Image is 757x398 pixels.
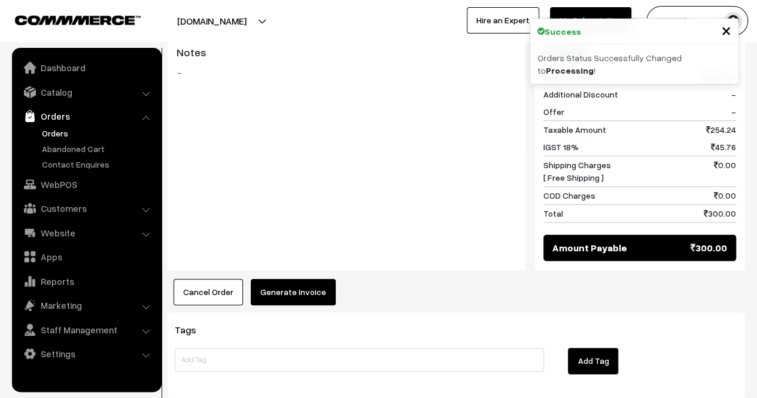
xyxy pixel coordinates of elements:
strong: Processing [546,65,594,75]
span: IGST 18% [543,141,579,153]
a: Abandoned Cart [39,142,157,155]
span: 0.00 [714,189,736,202]
img: COMMMERCE [15,16,141,25]
span: Total [543,207,563,220]
span: 300.00 [704,207,736,220]
span: Shipping Charges [ Free Shipping ] [543,159,611,184]
div: Orders Status Successfully Changed to ! [530,44,738,84]
span: × [721,19,731,41]
span: Offer [543,105,564,118]
a: Settings [15,343,157,364]
button: Govind . [646,6,748,36]
span: - [731,105,736,118]
button: Add Tag [568,348,618,374]
button: Generate Invoice [251,279,336,305]
a: Hire an Expert [467,7,539,34]
a: Apps [15,246,157,268]
a: Website [15,222,157,244]
a: Orders [39,127,157,139]
span: Tags [175,324,211,336]
button: Cancel Order [174,279,243,305]
blockquote: - [177,65,516,80]
h3: Notes [177,46,516,59]
a: COMMMERCE [15,12,120,26]
a: Staff Management [15,319,157,341]
span: COD Charges [543,189,595,202]
input: Add Tag [175,348,544,372]
a: WebPOS [15,174,157,195]
a: My Subscription [550,7,631,34]
a: Dashboard [15,57,157,78]
button: Close [721,21,731,39]
a: Reports [15,271,157,292]
span: 45.76 [711,141,736,153]
span: 254.24 [706,123,736,136]
span: 300.00 [691,241,727,255]
img: user [724,12,742,30]
button: [DOMAIN_NAME] [135,6,288,36]
strong: Success [545,25,581,38]
a: Orders [15,105,157,127]
span: Amount Payable [552,241,627,255]
a: Contact Enquires [39,158,157,171]
a: Customers [15,198,157,219]
span: Taxable Amount [543,123,606,136]
span: Additional Discount [543,88,618,101]
span: 0.00 [714,159,736,184]
a: Catalog [15,81,157,103]
span: - [731,88,736,101]
a: Marketing [15,294,157,316]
